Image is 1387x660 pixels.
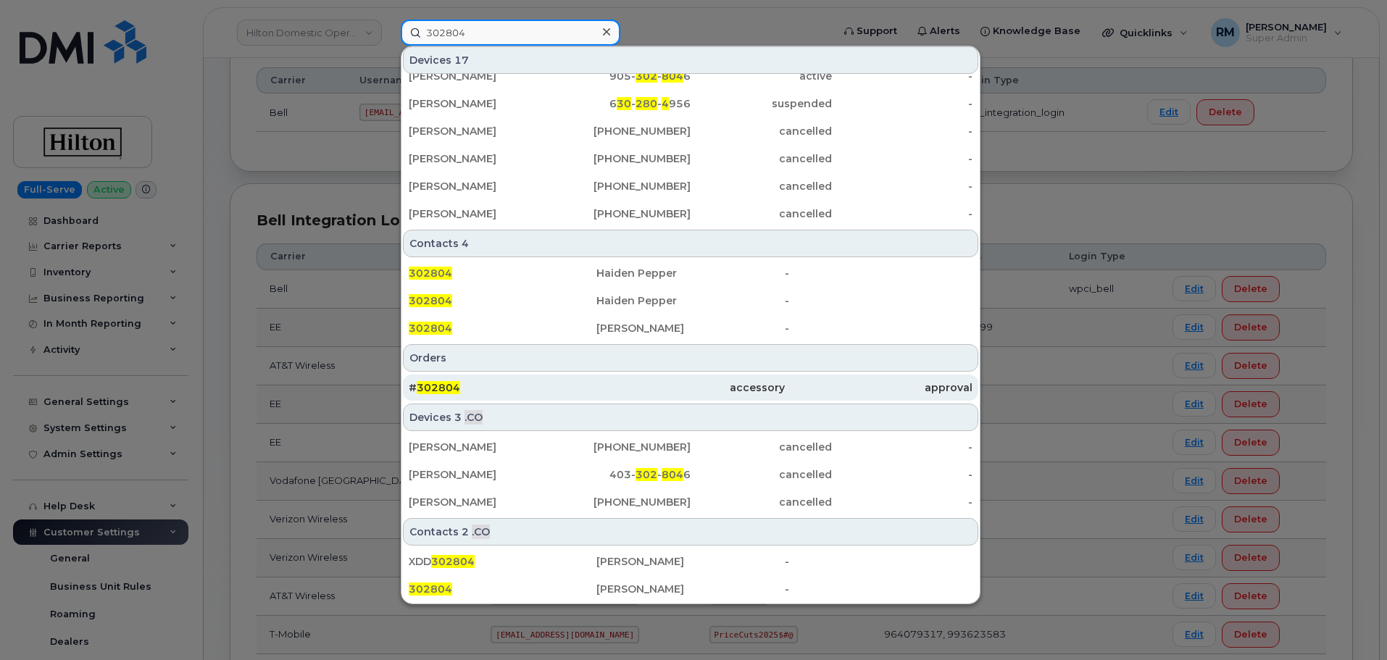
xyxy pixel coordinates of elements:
div: [PERSON_NAME] [409,467,550,482]
div: 403- - 6 [550,467,691,482]
div: [PERSON_NAME] [409,206,550,221]
div: - [785,554,972,569]
span: 804 [662,70,683,83]
span: 2 [462,525,469,539]
a: [PERSON_NAME][PHONE_NUMBER]cancelled- [403,146,978,172]
a: #302804accessoryapproval [403,375,978,401]
div: - [785,582,972,596]
div: Haiden Pepper [596,293,784,308]
div: cancelled [691,124,832,138]
div: - [832,440,973,454]
div: [PERSON_NAME] [596,582,784,596]
div: # [409,380,596,395]
div: [PERSON_NAME] [596,554,784,569]
div: - [832,151,973,166]
span: 280 [636,97,657,110]
div: cancelled [691,206,832,221]
span: 4 [662,97,669,110]
span: 302804 [417,381,460,394]
div: Contacts [403,518,978,546]
a: [PERSON_NAME]630-280-4956suspended- [403,91,978,117]
div: [PERSON_NAME] [409,495,550,509]
div: [PHONE_NUMBER] [550,440,691,454]
div: Haiden Pepper [596,266,784,280]
a: 302804[PERSON_NAME]- [403,315,978,341]
span: 302804 [409,582,452,596]
span: .CO [472,525,490,539]
div: cancelled [691,151,832,166]
a: [PERSON_NAME][PHONE_NUMBER]cancelled- [403,118,978,144]
div: - [785,293,972,308]
div: - [785,266,972,280]
div: [PHONE_NUMBER] [550,206,691,221]
span: 302 [636,70,657,83]
span: 302804 [431,555,475,568]
div: Contacts [403,230,978,257]
div: Orders [403,344,978,372]
div: XDD [409,554,596,569]
div: - [832,179,973,193]
div: [PHONE_NUMBER] [550,179,691,193]
span: .CO [465,410,483,425]
div: [PERSON_NAME] [409,124,550,138]
div: - [832,69,973,83]
div: 905- - 6 [550,69,691,83]
div: - [832,495,973,509]
div: [PHONE_NUMBER] [550,495,691,509]
span: 302804 [409,267,452,280]
a: [PERSON_NAME][PHONE_NUMBER]cancelled- [403,201,978,227]
div: active [691,69,832,83]
span: 302804 [409,294,452,307]
div: - [832,124,973,138]
div: approval [785,380,972,395]
div: [PERSON_NAME] [409,69,550,83]
a: [PERSON_NAME]403-302-8046cancelled- [403,461,978,488]
div: [PHONE_NUMBER] [550,124,691,138]
div: [PERSON_NAME] [409,151,550,166]
div: cancelled [691,179,832,193]
div: Devices [403,46,978,74]
div: [PERSON_NAME] [409,96,550,111]
a: [PERSON_NAME][PHONE_NUMBER]cancelled- [403,173,978,199]
div: cancelled [691,495,832,509]
span: 3 [454,410,462,425]
a: 302804Haiden Pepper- [403,260,978,286]
div: [PERSON_NAME] [596,321,784,335]
a: 302804Haiden Pepper- [403,288,978,314]
div: - [832,96,973,111]
span: 17 [454,53,469,67]
span: 30 [617,97,631,110]
div: - [785,321,972,335]
span: 302 [636,468,657,481]
div: [PHONE_NUMBER] [550,151,691,166]
a: [PERSON_NAME][PHONE_NUMBER]cancelled- [403,489,978,515]
div: [PERSON_NAME] [409,179,550,193]
iframe: Messenger Launcher [1324,597,1376,649]
span: 804 [662,468,683,481]
div: accessory [596,380,784,395]
input: Find something... [401,20,620,46]
a: [PERSON_NAME][PHONE_NUMBER]cancelled- [403,434,978,460]
div: [PERSON_NAME] [409,440,550,454]
div: 6 - - 956 [550,96,691,111]
span: 302804 [409,322,452,335]
a: [PERSON_NAME]905-302-8046active- [403,63,978,89]
div: Devices [403,404,978,431]
div: - [832,467,973,482]
a: XDD302804[PERSON_NAME]- [403,548,978,575]
a: 302804[PERSON_NAME]- [403,576,978,602]
div: - [832,206,973,221]
div: cancelled [691,440,832,454]
span: 4 [462,236,469,251]
div: cancelled [691,467,832,482]
div: suspended [691,96,832,111]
